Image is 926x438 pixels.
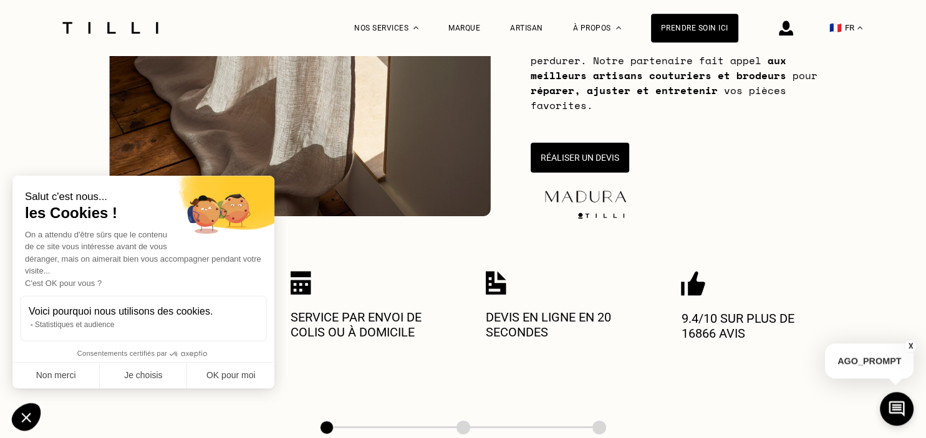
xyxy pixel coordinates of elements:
b: aux meilleurs artisans couturiers et brodeurs [531,53,786,83]
button: Réaliser un devis [531,143,629,173]
img: Icon [486,271,506,295]
img: Logo du service de couturière Tilli [58,22,163,34]
p: AGO_PROMPT [825,343,914,378]
img: Icon [291,271,311,295]
span: Nous sommes fiers de nous associer à Tilli pour prendre soin de nos produits et les faire perdure... [531,23,817,113]
a: Marque [448,24,480,32]
img: icône connexion [779,21,793,36]
img: menu déroulant [857,26,862,29]
a: Prendre soin ici [651,14,738,42]
img: logo Tilli [573,212,629,219]
p: Service par envoi de colis ou à domicile [291,310,440,340]
button: X [904,339,917,353]
p: Devis en ligne en 20 secondes [486,310,635,340]
span: 🇫🇷 [829,22,842,34]
img: Icon [681,271,705,296]
img: Menu déroulant à propos [616,26,621,29]
img: Menu déroulant [413,26,418,29]
img: maduraLogo-5877f563076e9857a9763643b83271db.png [542,188,629,205]
b: réparer, ajuster et entretenir [531,83,718,98]
a: Artisan [510,24,543,32]
p: 9.4/10 sur plus de 16866 avis [681,311,831,341]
